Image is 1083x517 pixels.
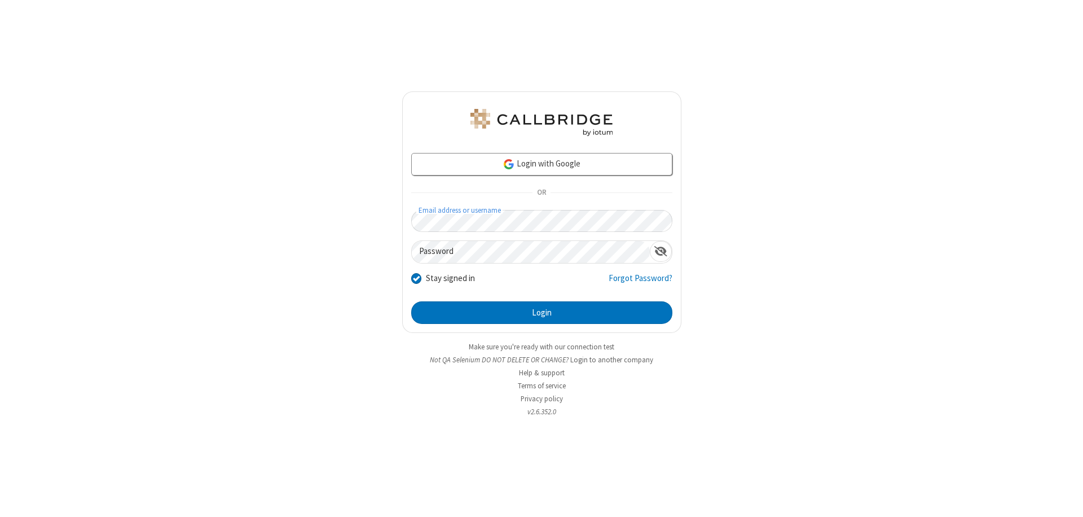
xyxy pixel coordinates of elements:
a: Login with Google [411,153,672,176]
label: Stay signed in [426,272,475,285]
button: Login to another company [570,354,653,365]
a: Privacy policy [521,394,563,404]
input: Email address or username [411,210,672,232]
a: Forgot Password? [609,272,672,293]
input: Password [412,241,650,263]
img: google-icon.png [503,158,515,170]
li: v2.6.352.0 [402,406,681,417]
span: OR [532,185,551,201]
a: Help & support [519,368,565,378]
img: QA Selenium DO NOT DELETE OR CHANGE [468,109,615,136]
iframe: Chat [1055,488,1075,509]
li: Not QA Selenium DO NOT DELETE OR CHANGE? [402,354,681,365]
a: Make sure you're ready with our connection test [469,342,614,352]
div: Show password [650,241,672,262]
button: Login [411,301,672,324]
a: Terms of service [518,381,566,391]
